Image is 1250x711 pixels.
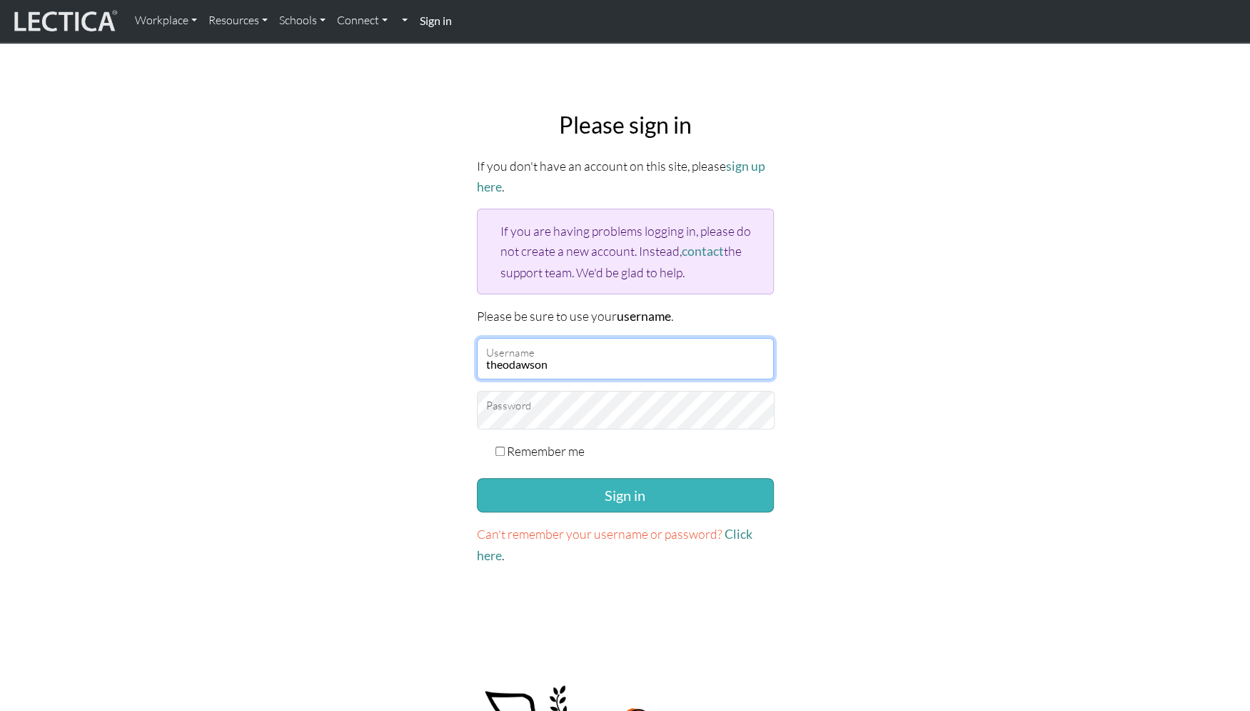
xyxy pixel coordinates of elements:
[477,156,774,197] p: If you don't have an account on this site, please .
[477,338,774,379] input: Username
[477,111,774,139] h2: Please sign in
[11,8,118,35] img: lecticalive
[477,527,752,562] a: Click here
[273,6,331,36] a: Schools
[477,526,722,542] span: Can't remember your username or password?
[477,524,774,565] p: .
[203,6,273,36] a: Resources
[477,478,774,512] button: Sign in
[331,6,393,36] a: Connect
[507,441,585,461] label: Remember me
[477,209,774,294] div: If you are having problems logging in, please do not create a new account. Instead, the support t...
[129,6,203,36] a: Workplace
[413,6,457,36] a: Sign in
[419,14,451,27] strong: Sign in
[617,309,671,324] strong: username
[477,306,774,327] p: Please be sure to use your .
[682,244,724,259] a: contact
